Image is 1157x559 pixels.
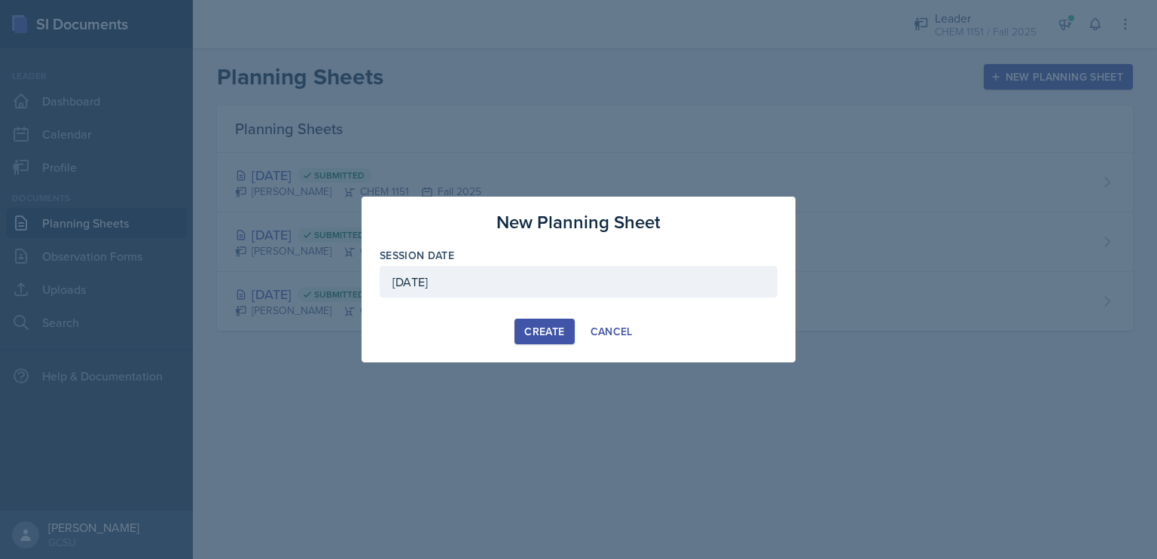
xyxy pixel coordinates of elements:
[380,248,454,263] label: Session Date
[514,319,574,344] button: Create
[581,319,643,344] button: Cancel
[496,209,661,236] h3: New Planning Sheet
[524,325,564,338] div: Create
[591,325,633,338] div: Cancel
